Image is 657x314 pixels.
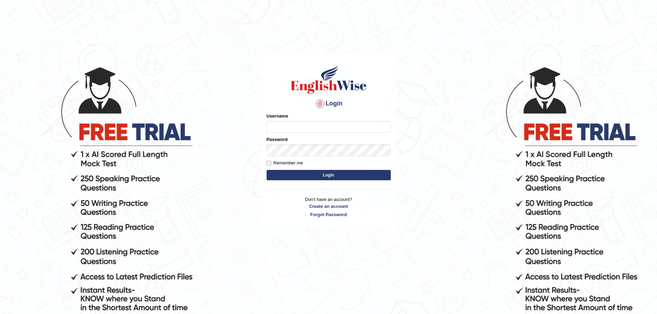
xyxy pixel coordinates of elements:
button: Login [267,170,391,180]
input: Remember me [267,161,271,165]
label: Password [267,136,288,143]
label: Username [267,113,288,119]
a: Create an account [267,203,391,210]
p: Don't have an account? [267,196,391,217]
label: Remember me [267,160,303,166]
a: Forgot Password [267,211,391,218]
img: Logo of English Wise sign in for intelligent practice with AI [289,64,368,95]
h4: Login [267,98,391,109]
